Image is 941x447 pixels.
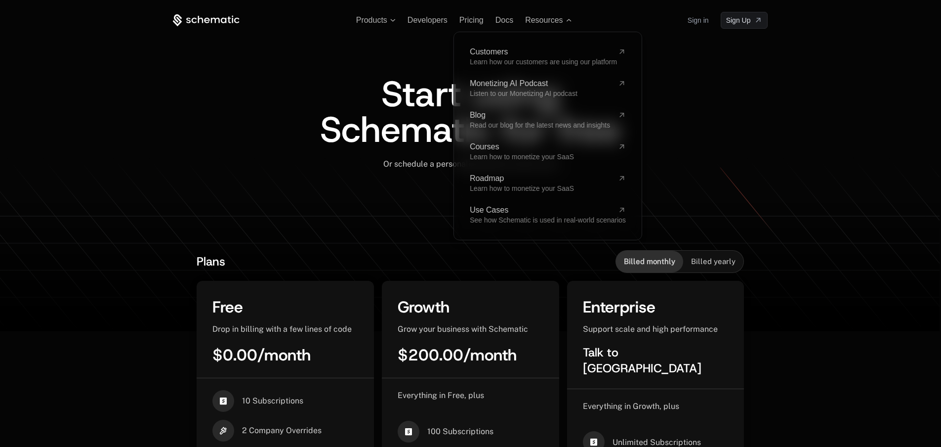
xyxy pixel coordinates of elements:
[624,257,675,267] span: Billed monthly
[398,421,419,443] i: cashapp
[470,206,626,224] a: Use CasesSee how Schematic is used in real-world scenarios
[688,12,709,28] a: Sign in
[197,254,225,269] span: Plans
[470,111,626,129] a: BlogRead our blog for the latest news and insights
[470,153,574,161] span: Learn how to monetize your SaaS
[212,324,352,334] span: Drop in billing with a few lines of code
[470,80,626,97] a: Monetizing AI PodcastListen to our Monetizing AI podcast
[242,396,303,406] span: 10 Subscriptions
[398,324,528,334] span: Grow your business with Schematic
[398,297,450,317] span: Growth
[470,48,626,66] a: CustomersLearn how our customers are using our platform
[470,175,626,192] a: RoadmapLearn how to monetize your SaaS
[356,16,387,25] span: Products
[583,297,655,317] span: Enterprise
[408,16,448,24] a: Developers
[257,345,311,365] span: / month
[583,345,701,376] span: Talk to [GEOGRAPHIC_DATA]
[495,16,513,24] a: Docs
[212,420,234,442] i: hammer
[470,175,614,182] span: Roadmap
[470,111,614,119] span: Blog
[459,16,484,24] a: Pricing
[583,402,679,411] span: Everything in Growth, plus
[427,426,493,437] span: 100 Subscriptions
[320,70,620,153] span: Start using Schematic for free
[463,345,517,365] span: / month
[212,297,243,317] span: Free
[398,391,484,400] span: Everything in Free, plus
[470,143,626,161] a: CoursesLearn how to monetize your SaaS
[383,159,557,169] span: Or schedule a personalized demo to learn more
[691,257,736,267] span: Billed yearly
[470,143,614,151] span: Courses
[470,48,614,56] span: Customers
[470,121,610,129] span: Read our blog for the latest news and insights
[470,58,617,66] span: Learn how our customers are using our platform
[242,425,322,436] span: 2 Company Overrides
[470,184,574,192] span: Learn how to monetize your SaaS
[525,16,563,25] span: Resources
[470,89,577,97] span: Listen to our Monetizing AI podcast
[721,12,768,29] a: [object Object]
[398,345,463,365] span: $200.00
[212,390,234,412] i: cashapp
[470,216,626,224] span: See how Schematic is used in real-world scenarios
[470,80,614,88] span: Monetizing AI Podcast
[470,206,614,214] span: Use Cases
[726,15,751,25] span: Sign Up
[212,345,257,365] span: $0.00
[583,324,718,334] span: Support scale and high performance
